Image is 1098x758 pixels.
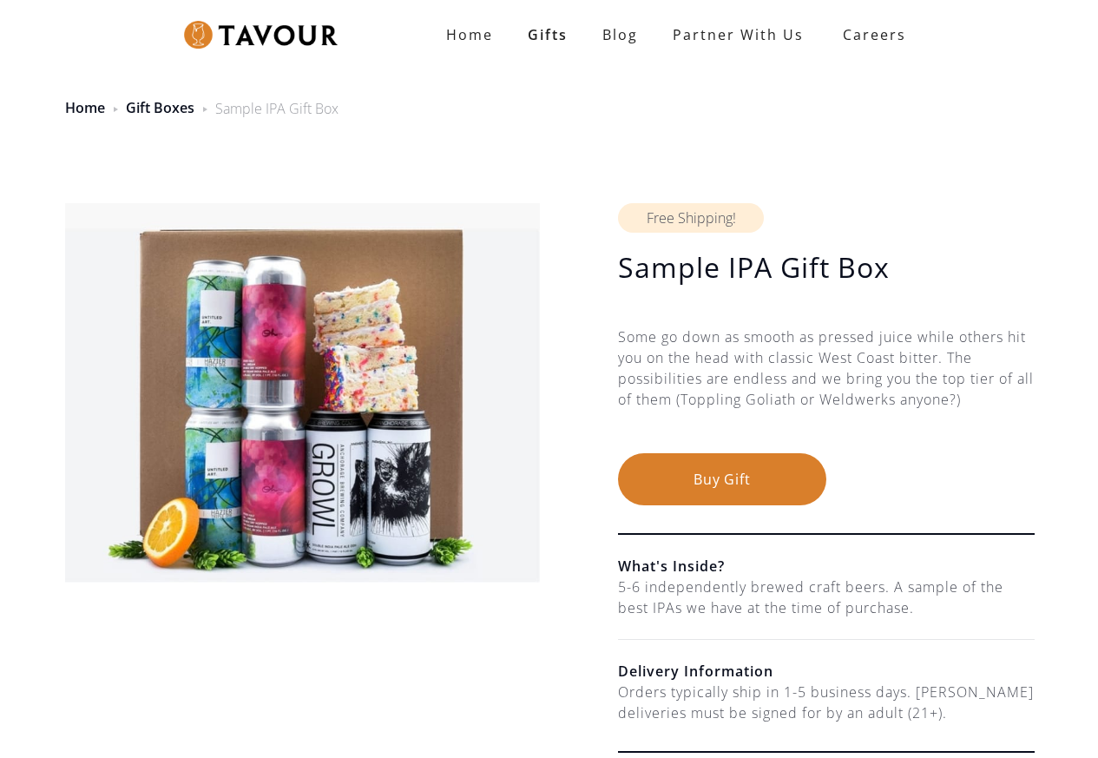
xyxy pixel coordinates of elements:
h6: Delivery Information [618,661,1035,682]
a: partner with us [655,17,821,52]
div: Some go down as smooth as pressed juice while others hit you on the head with classic West Coast ... [618,326,1035,453]
strong: Home [446,25,493,44]
a: Home [65,98,105,117]
div: Sample IPA Gift Box [215,98,339,119]
h6: What's Inside? [618,556,1035,577]
div: Orders typically ship in 1-5 business days. [PERSON_NAME] deliveries must be signed for by an adu... [618,682,1035,723]
div: 5-6 independently brewed craft beers. A sample of the best IPAs we have at the time of purchase. [618,577,1035,618]
h1: Sample IPA Gift Box [618,250,1035,285]
a: Gifts [510,17,585,52]
div: Free Shipping! [618,203,764,233]
strong: Careers [843,17,906,52]
a: Blog [585,17,655,52]
button: Buy Gift [618,453,826,505]
a: Home [429,17,510,52]
a: Gift Boxes [126,98,194,117]
a: Careers [821,10,919,59]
